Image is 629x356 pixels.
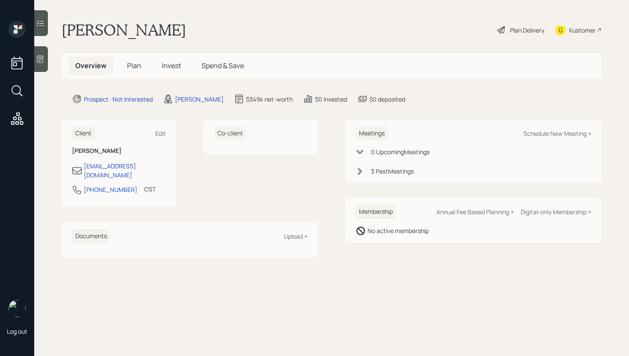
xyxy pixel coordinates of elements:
[521,208,591,216] div: Digital-only Membership +
[371,167,414,176] div: 3 Past Meeting s
[202,61,244,70] span: Spend & Save
[436,208,514,216] div: Annual Fee Based Planning +
[510,26,544,35] div: Plan Delivery
[72,229,110,243] h6: Documents
[371,147,430,156] div: 0 Upcoming Meeting s
[62,21,186,39] h1: [PERSON_NAME]
[75,61,107,70] span: Overview
[356,126,388,141] h6: Meetings
[72,147,166,155] h6: [PERSON_NAME]
[368,226,429,235] div: No active membership
[72,126,95,141] h6: Client
[7,327,27,335] div: Log out
[523,129,591,138] div: Schedule New Meeting +
[369,95,405,104] div: $0 deposited
[144,185,156,194] div: CST
[84,162,166,179] div: [EMAIL_ADDRESS][DOMAIN_NAME]
[214,126,246,141] h6: Co-client
[162,61,181,70] span: Invest
[246,95,293,104] div: $349k net-worth
[9,300,26,317] img: retirable_logo.png
[127,61,141,70] span: Plan
[284,232,308,240] div: Upload +
[315,95,347,104] div: $0 invested
[175,95,224,104] div: [PERSON_NAME]
[84,185,137,194] div: [PHONE_NUMBER]
[569,26,596,35] div: Kustomer
[84,95,153,104] div: Prospect · Not Interested
[155,129,166,138] div: Edit
[356,205,396,219] h6: Membership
